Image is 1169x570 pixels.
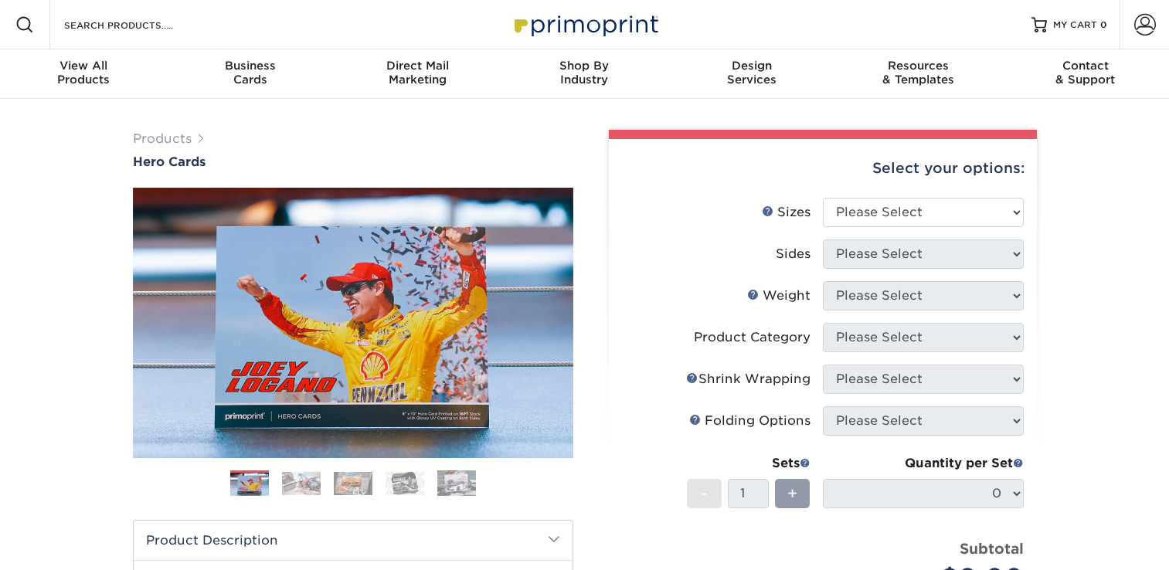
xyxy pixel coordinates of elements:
[134,521,573,560] h2: Product Description
[762,203,810,222] div: Sizes
[835,59,1002,87] div: & Templates
[1053,19,1097,32] span: MY CART
[501,59,668,87] div: Industry
[501,59,668,73] span: Shop By
[1002,59,1169,87] div: & Support
[133,185,573,461] img: Hero Cards 01
[835,49,1002,99] a: Resources& Templates
[1002,59,1169,73] span: Contact
[668,59,835,73] span: Design
[1100,19,1107,30] span: 0
[334,472,372,495] img: Hero Cards 03
[501,49,668,99] a: Shop ByIndustry
[334,59,501,73] span: Direct Mail
[133,154,573,169] a: Hero Cards
[63,15,213,34] input: SEARCH PRODUCTS.....
[694,328,810,347] div: Product Category
[689,412,810,430] div: Folding Options
[668,59,835,87] div: Services
[960,540,1024,557] strong: Subtotal
[687,454,810,473] div: Sets
[747,287,810,305] div: Weight
[133,131,192,146] a: Products
[386,472,424,495] img: Hero Cards 04
[776,245,810,263] div: Sides
[621,139,1025,198] div: Select your options:
[334,49,501,99] a: Direct MailMarketing
[508,8,662,41] img: Primoprint
[823,454,1024,473] div: Quantity per Set
[230,473,269,497] img: Hero Cards 01
[167,59,334,73] span: Business
[334,59,501,87] div: Marketing
[835,59,1002,73] span: Resources
[686,370,810,388] div: Shrink Wrapping
[668,49,835,99] a: DesignServices
[167,59,334,87] div: Cards
[282,472,321,495] img: Hero Cards 02
[1002,49,1169,99] a: Contact& Support
[787,482,797,505] span: +
[701,482,708,505] span: -
[437,470,476,497] img: Hero Cards 05
[167,49,334,99] a: BusinessCards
